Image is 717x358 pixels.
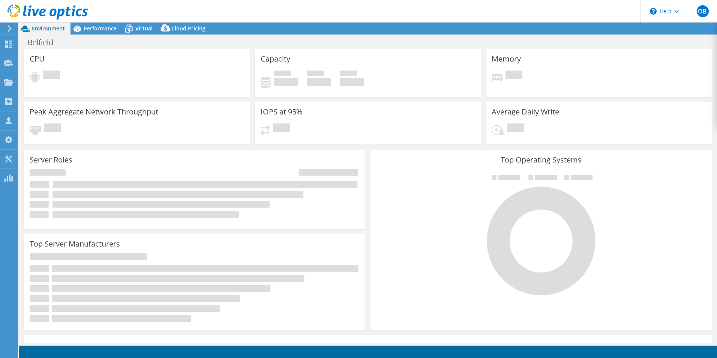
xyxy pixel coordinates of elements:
[30,240,120,248] h3: Top Server Manufacturers
[376,156,706,164] h3: Top Operating Systems
[307,78,331,86] h4: 0 GiB
[30,55,45,63] h3: CPU
[171,25,205,32] span: Cloud Pricing
[32,25,65,32] span: Environment
[505,71,522,81] span: Pending
[30,108,158,116] h3: Peak Aggregate Network Throughput
[43,71,60,81] span: Pending
[340,78,364,86] h4: 0 GiB
[135,25,153,32] span: Virtual
[650,8,657,15] svg: \n
[24,38,65,47] h1: Belfield
[274,78,298,86] h4: 0 GiB
[697,5,709,17] span: OB
[274,71,291,78] span: Used
[307,71,324,78] span: Free
[507,123,524,134] span: Pending
[84,25,117,32] span: Performance
[44,123,61,134] span: Pending
[30,156,72,164] h3: Server Roles
[261,108,303,116] h3: IOPS at 95%
[492,55,521,63] h3: Memory
[340,71,357,78] span: Total
[492,108,559,116] h3: Average Daily Write
[261,55,290,63] h3: Capacity
[273,123,290,134] span: Pending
